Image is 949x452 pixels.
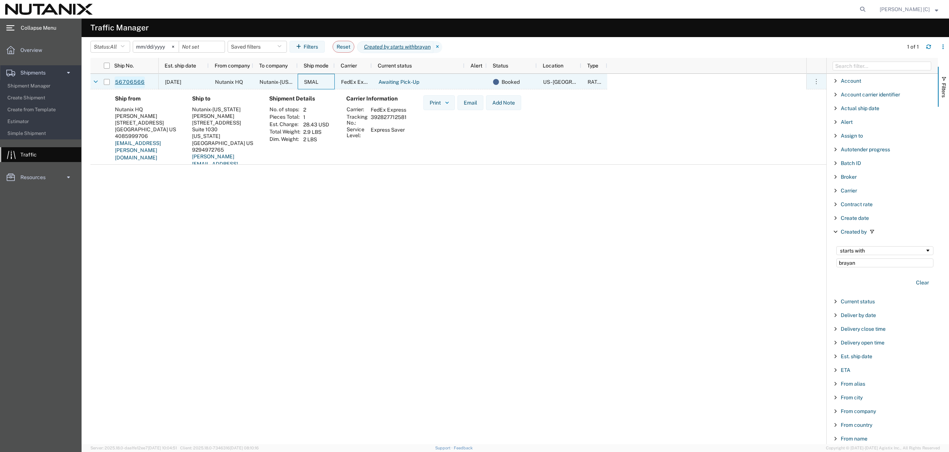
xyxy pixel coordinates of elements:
[115,119,180,126] div: [STREET_ADDRESS]
[502,74,520,90] span: Booked
[7,102,76,117] span: Create from Template
[841,326,886,332] span: Delivery close time
[912,277,933,289] button: Clear
[115,140,161,161] a: [EMAIL_ADDRESS][PERSON_NAME][DOMAIN_NAME]
[269,136,301,143] th: Dim. Weight:
[115,113,180,119] div: [PERSON_NAME]
[90,41,130,53] button: Status:All
[0,147,81,162] a: Traffic
[290,41,325,53] button: Filters
[192,146,257,153] div: 9294972765
[115,133,180,139] div: 4085999706
[841,188,857,194] span: Carrier
[192,95,257,102] h4: Ship to
[301,106,332,113] td: 2
[827,74,938,444] div: Filter List 67 Filters
[269,95,334,102] h4: Shipment Details
[841,201,873,207] span: Contract rate
[493,63,508,69] span: Status
[836,258,933,267] input: Filter Value
[346,113,368,126] th: Tracking No.:
[841,298,875,304] span: Current status
[346,106,368,113] th: Carrier:
[587,63,598,69] span: Type
[165,63,196,69] span: Est. ship date
[841,229,867,235] span: Created by
[880,5,930,13] span: Brayan Lopez [C]
[7,114,76,129] span: Estimator
[588,79,604,85] span: RATED
[841,174,857,180] span: Broker
[368,106,409,113] td: FedEx Express
[5,4,93,15] img: logo
[301,113,332,121] td: 1
[457,95,483,110] button: Email
[470,63,482,69] span: Alert
[301,136,332,143] td: 2 LBS
[7,79,76,93] span: Shipment Manager
[841,312,876,318] span: Deliver by date
[0,43,81,57] a: Overview
[841,215,869,221] span: Create date
[907,43,920,51] div: 1 of 1
[20,147,42,162] span: Traffic
[115,126,180,133] div: [GEOGRAPHIC_DATA] US
[269,128,301,136] th: Total Weight:
[941,83,947,98] span: Filters
[304,63,328,69] span: Ship mode
[114,63,134,69] span: Ship No.
[115,106,180,113] div: Nutanix HQ
[180,446,259,450] span: Client: 2025.18.0-7346316
[368,113,409,126] td: 392827712581
[304,79,318,85] span: SMAL
[20,65,51,80] span: Shipments
[133,41,179,52] input: Not set
[115,76,145,88] a: 56706566
[341,79,377,85] span: FedEx Express
[115,95,180,102] h4: Ship from
[259,63,288,69] span: To company
[543,63,563,69] span: Location
[841,367,850,373] span: ETA
[301,128,332,136] td: 2.9 LBS
[841,422,872,428] span: From country
[841,119,853,125] span: Alert
[179,41,225,52] input: Not set
[192,154,238,181] a: [PERSON_NAME][EMAIL_ADDRESS][PERSON_NAME][DOMAIN_NAME]
[346,95,406,102] h4: Carrier Information
[192,126,257,133] div: Suite 1030
[333,41,354,53] button: Reset
[301,121,332,128] td: 28.43 USD
[833,62,931,70] input: Filter Columns Input
[269,113,301,121] th: Pieces Total:
[841,133,863,139] span: Assign to
[90,19,149,37] h4: Traffic Manager
[192,119,257,126] div: [STREET_ADDRESS]
[341,63,357,69] span: Carrier
[841,436,867,442] span: From name
[841,160,861,166] span: Batch ID
[543,79,648,85] span: US - San Jose
[841,105,879,111] span: Actual ship date
[228,41,287,53] button: Saved filters
[192,113,257,119] div: [PERSON_NAME]
[841,340,884,346] span: Delivery open time
[230,446,259,450] span: [DATE] 08:10:16
[215,63,250,69] span: From company
[841,408,876,414] span: From company
[20,43,47,57] span: Overview
[7,126,76,141] span: Simple Shipment
[841,381,865,387] span: From alias
[486,95,521,110] button: Add Note
[21,20,62,35] span: Collapse Menu
[378,63,412,69] span: Current status
[357,41,433,53] span: Created by starts with brayan
[841,353,872,359] span: Est. ship date
[269,106,301,113] th: No. of stops:
[841,78,861,84] span: Account
[192,106,257,113] div: Nutanix-[US_STATE]
[90,446,177,450] span: Server: 2025.18.0-daa1fe12ee7
[110,44,117,50] span: All
[879,5,939,14] button: [PERSON_NAME] [C]
[836,246,933,255] div: Filtering operator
